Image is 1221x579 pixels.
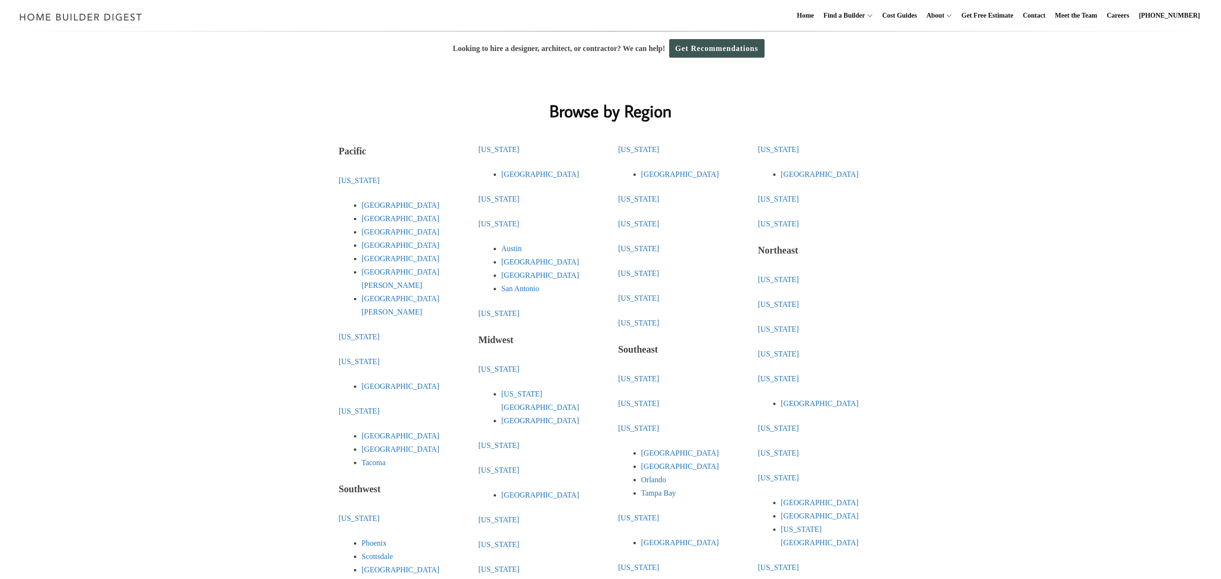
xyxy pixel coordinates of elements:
[478,220,519,228] a: [US_STATE]
[758,350,799,358] a: [US_STATE]
[758,424,799,432] a: [US_STATE]
[758,245,798,255] strong: Northeast
[781,525,859,547] a: [US_STATE][GEOGRAPHIC_DATA]
[618,195,659,203] a: [US_STATE]
[339,514,380,522] a: [US_STATE]
[618,514,659,522] a: [US_STATE]
[501,491,579,499] a: [GEOGRAPHIC_DATA]
[362,539,386,547] a: Phoenix
[758,474,799,482] a: [US_STATE]
[362,382,439,390] a: [GEOGRAPHIC_DATA]
[362,201,439,209] a: [GEOGRAPHIC_DATA]
[758,195,799,203] a: [US_STATE]
[669,39,765,58] a: Get Recommendations
[549,100,672,122] strong: Browse by Region
[758,145,799,153] a: [US_STATE]
[1103,0,1133,31] a: Careers
[781,170,859,178] a: [GEOGRAPHIC_DATA]
[478,365,519,373] a: [US_STATE]
[478,565,519,573] a: [US_STATE]
[501,244,522,253] a: Austin
[641,170,719,178] a: [GEOGRAPHIC_DATA]
[618,375,659,383] a: [US_STATE]
[1051,0,1101,31] a: Meet the Team
[478,441,519,449] a: [US_STATE]
[478,195,519,203] a: [US_STATE]
[618,269,659,277] a: [US_STATE]
[618,145,659,153] a: [US_STATE]
[758,325,799,333] a: [US_STATE]
[793,0,818,31] a: Home
[641,538,719,547] a: [GEOGRAPHIC_DATA]
[478,309,519,317] a: [US_STATE]
[758,220,799,228] a: [US_STATE]
[501,284,539,293] a: San Antonio
[362,228,439,236] a: [GEOGRAPHIC_DATA]
[758,300,799,308] a: [US_STATE]
[478,516,519,524] a: [US_STATE]
[339,484,381,494] strong: Southwest
[641,462,719,470] a: [GEOGRAPHIC_DATA]
[781,498,859,507] a: [GEOGRAPHIC_DATA]
[618,399,659,407] a: [US_STATE]
[362,445,439,453] a: [GEOGRAPHIC_DATA]
[362,295,439,316] a: [GEOGRAPHIC_DATA][PERSON_NAME]
[781,399,859,407] a: [GEOGRAPHIC_DATA]
[641,489,676,497] a: Tampa Bay
[501,416,579,425] a: [GEOGRAPHIC_DATA]
[758,275,799,284] a: [US_STATE]
[15,8,146,26] img: Home Builder Digest
[758,563,799,571] a: [US_STATE]
[641,476,666,484] a: Orlando
[339,176,380,184] a: [US_STATE]
[339,146,366,156] strong: Pacific
[820,0,865,31] a: Find a Builder
[1019,0,1049,31] a: Contact
[618,319,659,327] a: [US_STATE]
[362,214,439,223] a: [GEOGRAPHIC_DATA]
[618,220,659,228] a: [US_STATE]
[362,432,439,440] a: [GEOGRAPHIC_DATA]
[362,566,439,574] a: [GEOGRAPHIC_DATA]
[758,375,799,383] a: [US_STATE]
[501,390,579,411] a: [US_STATE][GEOGRAPHIC_DATA]
[618,424,659,432] a: [US_STATE]
[478,540,519,549] a: [US_STATE]
[339,333,380,341] a: [US_STATE]
[362,458,385,467] a: Tacoma
[641,449,719,457] a: [GEOGRAPHIC_DATA]
[362,254,439,263] a: [GEOGRAPHIC_DATA]
[339,357,380,366] a: [US_STATE]
[922,0,944,31] a: About
[362,241,439,249] a: [GEOGRAPHIC_DATA]
[478,466,519,474] a: [US_STATE]
[879,0,921,31] a: Cost Guides
[781,512,859,520] a: [GEOGRAPHIC_DATA]
[501,258,579,266] a: [GEOGRAPHIC_DATA]
[758,449,799,457] a: [US_STATE]
[618,344,658,355] strong: Southeast
[478,335,513,345] strong: Midwest
[618,294,659,302] a: [US_STATE]
[362,552,393,560] a: Scottsdale
[618,244,659,253] a: [US_STATE]
[618,563,659,571] a: [US_STATE]
[1135,0,1204,31] a: [PHONE_NUMBER]
[501,271,579,279] a: [GEOGRAPHIC_DATA]
[339,407,380,415] a: [US_STATE]
[478,145,519,153] a: [US_STATE]
[362,268,439,289] a: [GEOGRAPHIC_DATA][PERSON_NAME]
[501,170,579,178] a: [GEOGRAPHIC_DATA]
[958,0,1017,31] a: Get Free Estimate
